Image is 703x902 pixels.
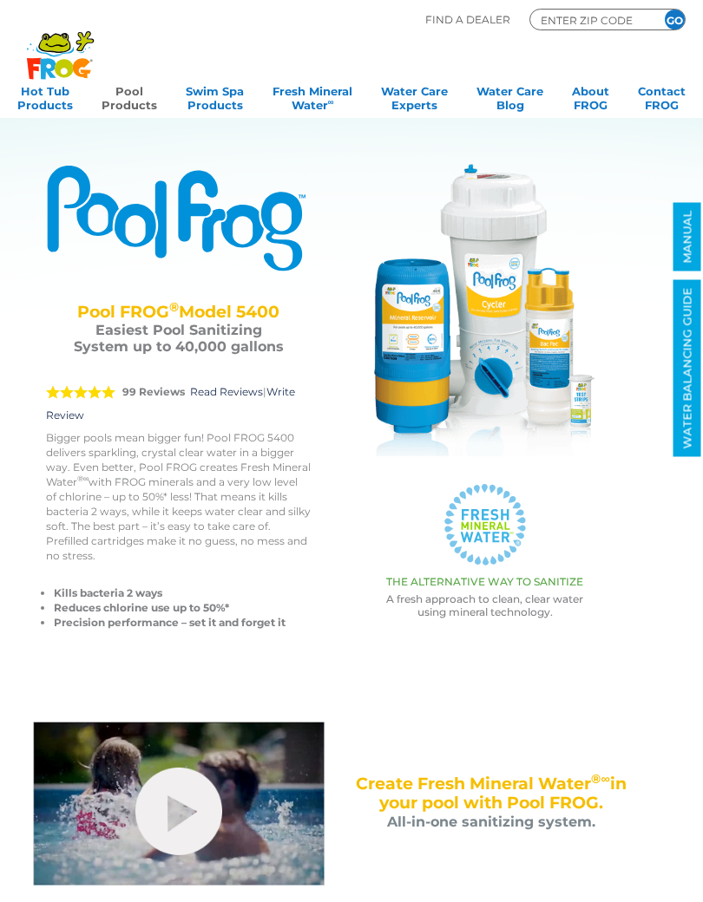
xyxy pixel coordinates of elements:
[122,385,185,398] strong: 99 Reviews
[387,814,595,830] span: All-in-one sanitizing system.
[46,164,311,272] img: Product Logo
[169,299,179,315] sup: ®
[77,474,89,483] sup: ®∞
[381,79,448,114] a: Water CareExperts
[665,10,685,29] input: GO
[68,303,289,322] h2: Pool FROG Model 5400
[68,322,289,355] h3: Easiest Pool Sanitizing System up to 40,000 gallons
[17,79,73,114] a: Hot TubProducts
[102,79,157,114] a: PoolProducts
[572,79,609,114] a: AboutFROG
[17,9,103,80] img: Frog Products Logo
[338,592,631,618] p: A fresh approach to clean, clear water using mineral technology.
[638,79,686,114] a: ContactFROG
[273,79,352,114] a: Fresh MineralWater∞
[54,585,311,600] li: Kills bacteria 2 ways
[425,9,510,30] p: Find A Dealer
[33,722,325,886] img: flippin-frog-video-still
[328,97,334,107] sup: ∞
[46,430,311,563] p: Bigger pools mean bigger fun! Pool FROG 5400 delivers sparkling, crystal clear water in a bigger ...
[591,771,609,787] sup: ®∞
[356,774,626,813] span: Create Fresh Mineral Water in your pool with Pool FROG.
[673,280,701,457] a: WATER BALANCING GUIDE
[476,79,543,114] a: Water CareBlog
[673,203,701,271] a: MANUAL
[54,615,311,630] li: Precision performance – set it and forget it
[186,79,244,114] a: Swim SpaProducts
[46,385,295,422] a: Write Review
[190,385,263,398] a: Read Reviews
[46,363,311,430] div: |
[54,600,311,615] li: Reduces chlorine use up to 50%*
[46,385,115,399] span: 5
[338,576,631,588] h3: THE ALTERNATIVE WAY TO SANITIZE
